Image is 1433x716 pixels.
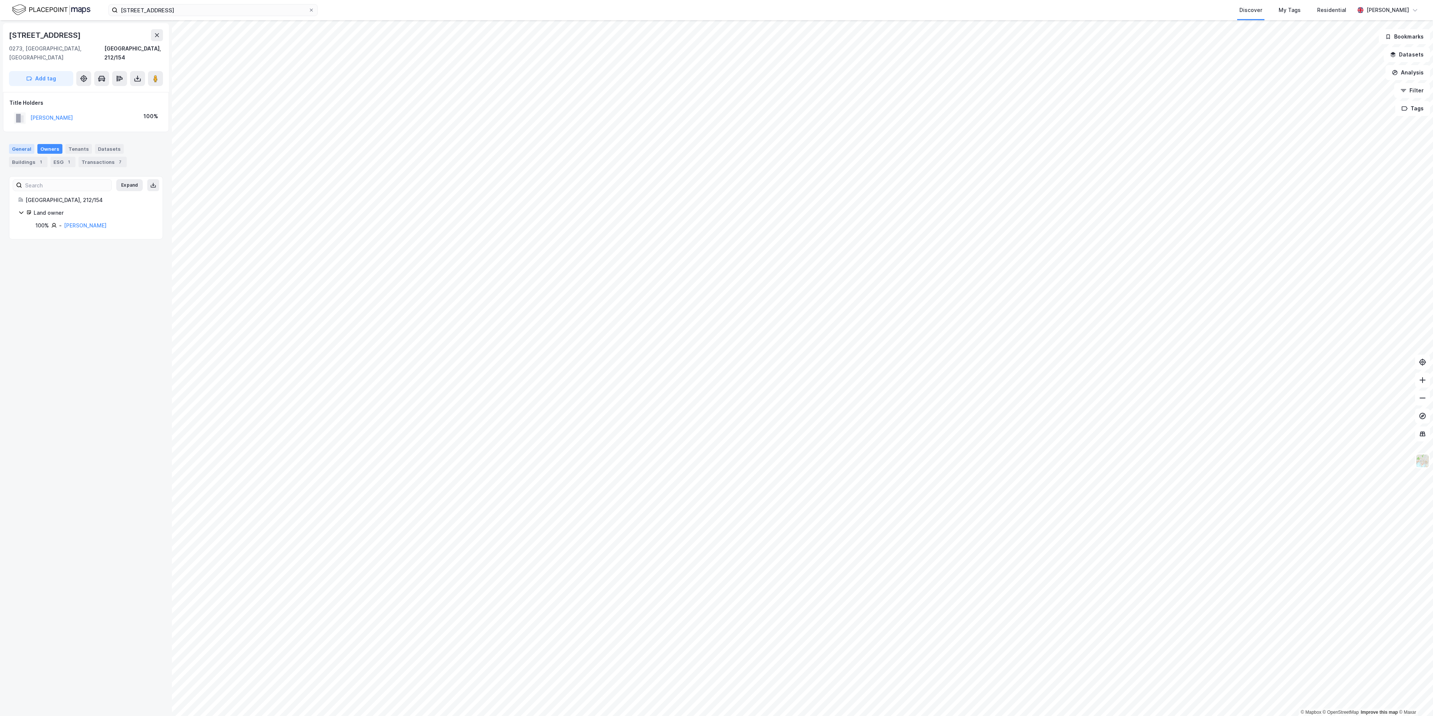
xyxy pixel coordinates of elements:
div: [GEOGRAPHIC_DATA], 212/154 [25,196,154,205]
button: Analysis [1386,65,1430,80]
div: 1 [65,158,73,166]
div: 100% [36,221,49,230]
a: Improve this map [1361,710,1398,715]
div: [STREET_ADDRESS] [9,29,82,41]
div: Tenants [65,144,92,154]
div: 100% [144,112,158,121]
div: Land owner [34,208,154,217]
button: Expand [116,179,143,191]
div: Datasets [95,144,124,154]
div: Title Holders [9,98,163,107]
a: OpenStreetMap [1323,710,1359,715]
div: 7 [116,158,124,166]
div: 0273, [GEOGRAPHIC_DATA], [GEOGRAPHIC_DATA] [9,44,104,62]
button: Bookmarks [1379,29,1430,44]
div: Transactions [78,157,127,167]
div: ESG [50,157,75,167]
a: [PERSON_NAME] [64,222,107,229]
a: Mapbox [1301,710,1321,715]
img: Z [1415,454,1430,468]
div: Discover [1239,6,1262,15]
div: - [59,221,62,230]
div: 1 [37,158,44,166]
div: [GEOGRAPHIC_DATA], 212/154 [104,44,163,62]
input: Search [22,180,111,191]
button: Tags [1395,101,1430,116]
div: Owners [37,144,62,154]
div: Residential [1317,6,1346,15]
div: Buildings [9,157,47,167]
div: General [9,144,34,154]
button: Datasets [1384,47,1430,62]
button: Filter [1394,83,1430,98]
button: Add tag [9,71,73,86]
div: My Tags [1279,6,1301,15]
iframe: Chat Widget [1396,680,1433,716]
div: [PERSON_NAME] [1366,6,1409,15]
input: Search by address, cadastre, landlords, tenants or people [118,4,308,16]
img: logo.f888ab2527a4732fd821a326f86c7f29.svg [12,3,90,16]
